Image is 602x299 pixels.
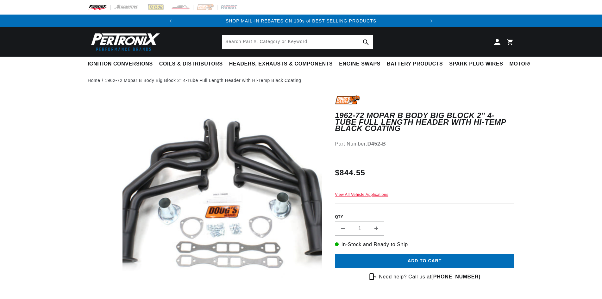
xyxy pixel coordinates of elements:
span: Spark Plug Wires [449,61,503,67]
nav: breadcrumbs [88,77,514,84]
a: SHOP MAIL-IN REBATES ON 100s of BEST SELLING PRODUCTS [226,18,376,23]
h1: 1962-72 Mopar B Body Big Block 2" 4-Tube Full Length Header with Hi-Temp Black Coating [335,112,514,132]
button: Translation missing: en.sections.announcements.next_announcement [425,15,438,27]
a: Home [88,77,100,84]
span: Motorcycle [510,61,547,67]
div: Part Number: [335,140,514,148]
img: Pertronix [88,31,160,53]
slideshow-component: Translation missing: en.sections.announcements.announcement_bar [72,15,530,27]
button: Add to cart [335,254,514,268]
button: Translation missing: en.sections.announcements.previous_announcement [164,15,177,27]
p: Need help? Call us at [379,273,480,281]
label: QTY [335,214,514,220]
summary: Engine Swaps [336,57,384,72]
a: View All Vehicle Applications [335,192,388,197]
summary: Coils & Distributors [156,57,226,72]
button: Search Part #, Category or Keyword [359,35,373,49]
span: Engine Swaps [339,61,380,67]
span: $844.55 [335,167,365,178]
summary: Ignition Conversions [88,57,156,72]
span: Battery Products [387,61,443,67]
div: Announcement [177,17,425,24]
input: Search Part #, Category or Keyword [222,35,373,49]
summary: Motorcycle [506,57,550,72]
summary: Headers, Exhausts & Components [226,57,336,72]
span: Headers, Exhausts & Components [229,61,333,67]
summary: Battery Products [384,57,446,72]
a: 1962-72 Mopar B Body Big Block 2" 4-Tube Full Length Header with Hi-Temp Black Coating [105,77,301,84]
span: Coils & Distributors [159,61,223,67]
div: 1 of 2 [177,17,425,24]
media-gallery: Gallery Viewer [88,95,322,298]
strong: D452-B [367,141,386,146]
span: Ignition Conversions [88,61,153,67]
summary: Spark Plug Wires [446,57,506,72]
p: In-Stock and Ready to Ship [335,240,514,249]
a: [PHONE_NUMBER] [431,274,480,279]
